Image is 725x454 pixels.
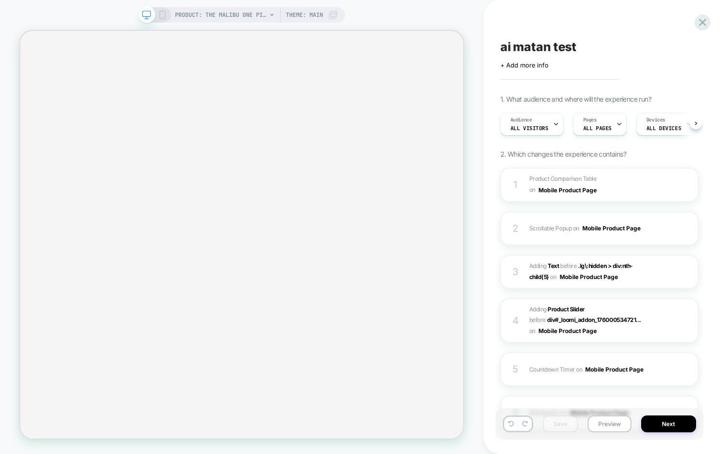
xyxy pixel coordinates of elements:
span: on [550,272,556,282]
button: Next [641,415,696,432]
button: Save [543,415,578,432]
span: Pages [583,117,597,123]
span: div#_loomi_addon_176000534721... [547,316,641,323]
button: Mobile Product Page [570,407,636,419]
span: Devices [646,117,665,123]
span: Adding [529,262,559,269]
button: Mobile Product Page [538,325,604,337]
div: 4 [511,312,521,329]
span: on [529,185,536,195]
span: Countdown Timer [529,366,575,373]
button: Preview [588,415,631,432]
button: Mobile Product Page [582,222,648,234]
b: Text [548,262,559,269]
b: Product Slider [548,306,584,313]
span: on [561,408,567,418]
span: BEFORE [529,316,546,323]
div: 5 [511,361,521,378]
span: 1. What audience and where will the experience run? [500,95,651,103]
span: All Visitors [510,125,549,132]
span: BEFORE [560,262,577,269]
span: 2. Which changes the experience contains? [500,150,626,158]
button: Mobile Product Page [560,271,626,283]
button: Mobile Product Page [585,363,651,375]
div: 2 [511,220,521,237]
span: on [573,223,579,234]
span: ALL DEVICES [646,125,681,132]
span: on [529,326,536,336]
div: 1 [511,176,521,193]
span: + Add more info [500,61,549,69]
span: ALL PAGES [583,125,612,132]
span: Scrollable Popup [529,225,572,232]
span: Audience [510,117,532,123]
span: ai matan test [500,40,577,54]
span: Theme: MAIN [286,7,323,23]
span: on [576,364,582,375]
span: PRODUCT: The Malibu One Piece - Eco Ribbed - Black - Classic [175,7,267,23]
span: .lg\:hidden > div:nth-child(5) [529,262,633,280]
button: Mobile Product Page [538,184,604,196]
span: Product Comparison Table [529,175,597,182]
span: Adding [529,306,585,313]
div: 6 [511,404,521,421]
div: 3 [511,263,521,280]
